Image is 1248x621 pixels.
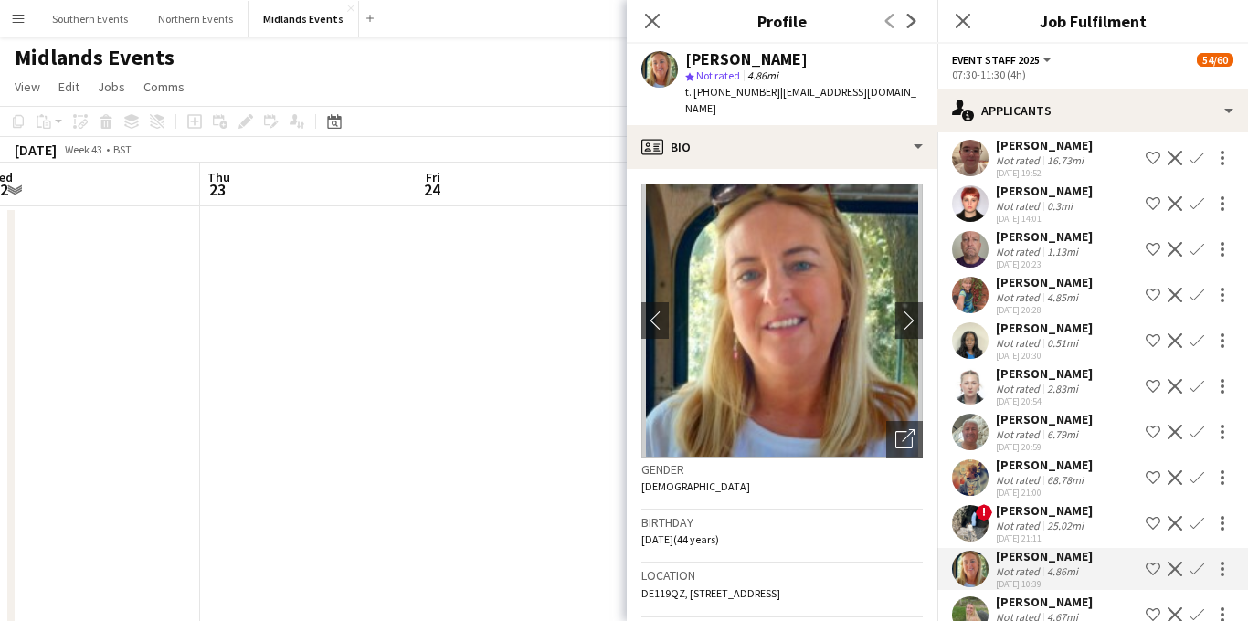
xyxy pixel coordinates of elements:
div: [PERSON_NAME] [996,457,1093,473]
div: Not rated [996,427,1043,441]
div: BST [113,142,132,156]
div: Not rated [996,519,1043,532]
a: View [7,75,48,99]
span: [DATE] (44 years) [641,532,719,546]
span: Jobs [98,79,125,95]
span: | [EMAIL_ADDRESS][DOMAIN_NAME] [685,85,916,115]
span: View [15,79,40,95]
h3: Gender [641,461,923,478]
div: [PERSON_NAME] [996,548,1093,564]
span: Fri [426,169,440,185]
div: [DATE] 20:23 [996,258,1093,270]
div: [DATE] 20:30 [996,350,1093,362]
div: [PERSON_NAME] [996,365,1093,382]
div: 0.3mi [1043,199,1076,213]
div: Not rated [996,290,1043,304]
a: Edit [51,75,87,99]
div: 4.85mi [1043,290,1082,304]
span: Event Staff 2025 [952,53,1040,67]
button: Southern Events [37,1,143,37]
div: 4.86mi [1043,564,1082,578]
div: [PERSON_NAME] [996,594,1093,610]
div: Not rated [996,245,1043,258]
span: 4.86mi [744,68,782,82]
img: Crew avatar or photo [641,184,923,458]
button: Midlands Events [249,1,359,37]
h3: Birthday [641,514,923,531]
span: [DEMOGRAPHIC_DATA] [641,479,750,493]
div: [DATE] 20:59 [996,441,1093,453]
div: Not rated [996,153,1043,167]
div: 25.02mi [1043,519,1087,532]
span: 24 [423,179,440,200]
span: t. [PHONE_NUMBER] [685,85,780,99]
div: [DATE] 14:01 [996,213,1093,225]
span: DE119QZ, [STREET_ADDRESS] [641,586,780,600]
div: [DATE] [15,141,57,159]
span: 23 [205,179,230,200]
div: 2.83mi [1043,382,1082,395]
div: [PERSON_NAME] [996,274,1093,290]
span: 54/60 [1197,53,1233,67]
div: [DATE] 20:28 [996,304,1093,316]
div: Open photos pop-in [886,421,923,458]
div: Applicants [937,89,1248,132]
div: [PERSON_NAME] [996,502,1093,519]
div: [PERSON_NAME] [996,320,1093,336]
div: [DATE] 20:54 [996,395,1093,407]
div: [DATE] 10:39 [996,578,1093,590]
div: Not rated [996,382,1043,395]
div: [PERSON_NAME] [996,183,1093,199]
div: Not rated [996,336,1043,350]
span: ! [976,504,992,521]
h3: Job Fulfilment [937,9,1248,33]
span: Thu [207,169,230,185]
div: 68.78mi [1043,473,1087,487]
div: [PERSON_NAME] [685,51,808,68]
a: Jobs [90,75,132,99]
h3: Profile [627,9,937,33]
h3: Location [641,567,923,584]
div: [DATE] 21:11 [996,532,1093,544]
div: 16.73mi [1043,153,1087,167]
a: Comms [136,75,192,99]
div: Not rated [996,199,1043,213]
button: Event Staff 2025 [952,53,1054,67]
div: [PERSON_NAME] [996,411,1093,427]
div: Bio [627,125,937,169]
div: 1.13mi [1043,245,1082,258]
div: 6.79mi [1043,427,1082,441]
h1: Midlands Events [15,44,175,71]
div: [DATE] 19:52 [996,167,1093,179]
div: [PERSON_NAME] [996,137,1093,153]
button: Northern Events [143,1,249,37]
span: Week 43 [60,142,106,156]
div: [DATE] 21:00 [996,487,1093,499]
div: [PERSON_NAME] [996,228,1093,245]
div: 07:30-11:30 (4h) [952,68,1233,81]
div: Not rated [996,473,1043,487]
div: 0.51mi [1043,336,1082,350]
div: Not rated [996,564,1043,578]
span: Edit [58,79,79,95]
span: Comms [143,79,185,95]
span: Not rated [696,68,740,82]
